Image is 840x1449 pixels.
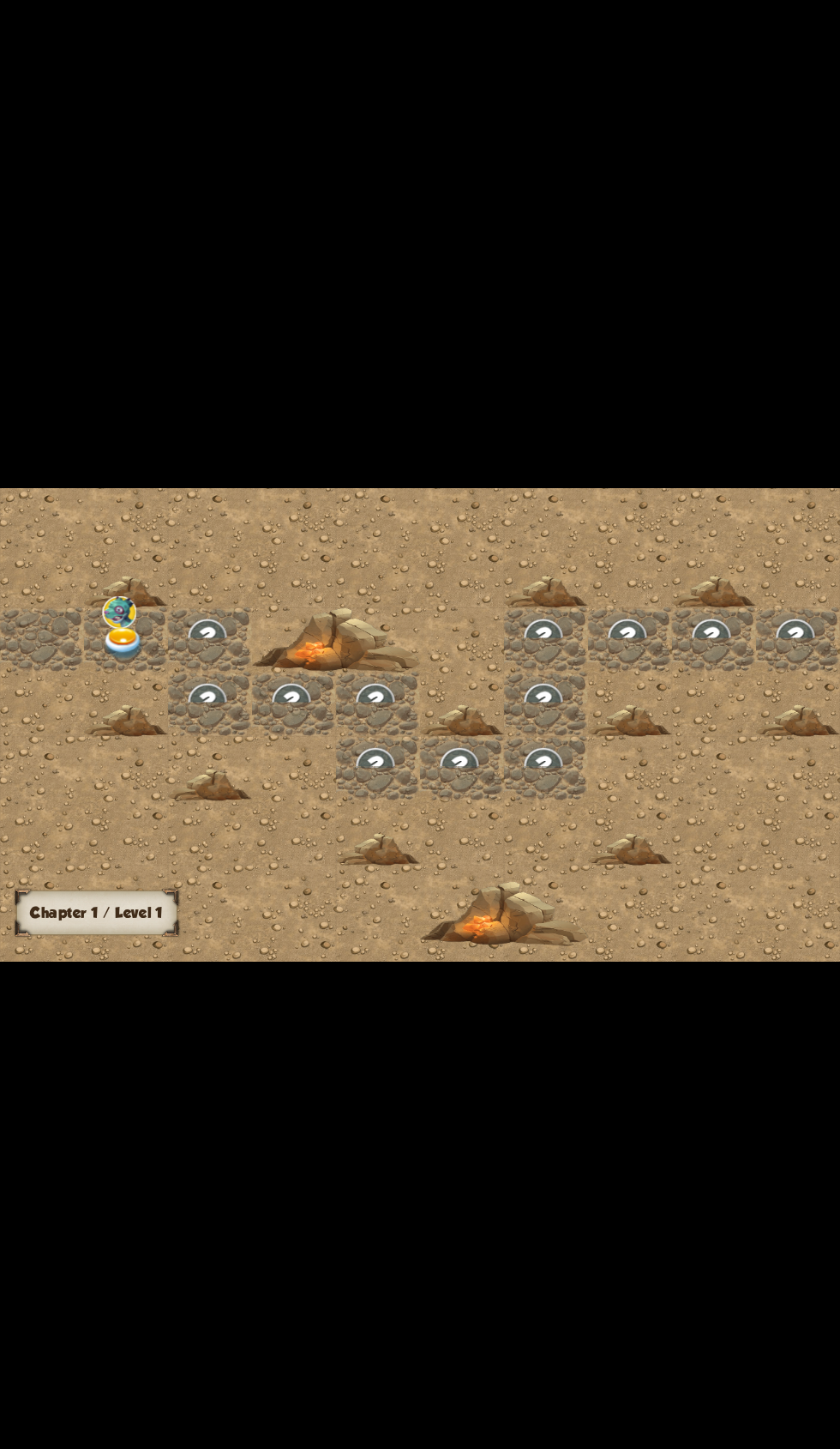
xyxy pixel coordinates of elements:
[354,746,396,786] img: hidden-event-icon.png
[102,596,136,629] img: Zombie_Dragon_Icon.png
[186,682,228,721] img: hidden-event-icon.png
[438,746,480,786] img: hidden-event-icon.png
[522,746,564,786] img: hidden-event-icon.png
[522,618,564,657] img: hidden-event-icon.png
[186,618,228,657] img: hidden-event-icon.png
[270,682,312,721] img: hidden-event-icon.png
[102,627,144,660] img: Yellow_Quest_Icon.png
[774,618,816,657] img: hidden-event-icon.png
[606,618,648,657] img: hidden-event-icon.png
[522,682,564,721] img: hidden-event-icon.png
[354,682,396,721] img: hidden-event-icon.png
[30,904,163,921] h3: Chapter 1 / Level 1
[690,618,732,657] img: hidden-event-icon.png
